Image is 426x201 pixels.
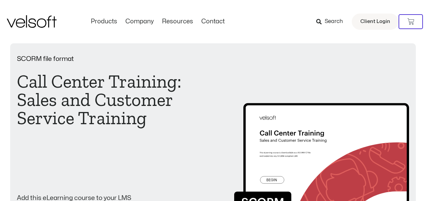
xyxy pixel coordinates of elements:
span: Client Login [360,17,390,26]
a: CompanyMenu Toggle [121,18,158,25]
a: ResourcesMenu Toggle [158,18,197,25]
a: ProductsMenu Toggle [87,18,121,25]
a: Search [316,16,348,27]
h1: Call Center Training: Sales and Customer Service Training [17,72,192,127]
a: ContactMenu Toggle [197,18,229,25]
a: Client Login [352,14,399,30]
span: Search [325,17,343,26]
p: SCORM file format [17,56,192,62]
nav: Menu [87,18,229,25]
img: Velsoft Training Materials [7,15,57,28]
